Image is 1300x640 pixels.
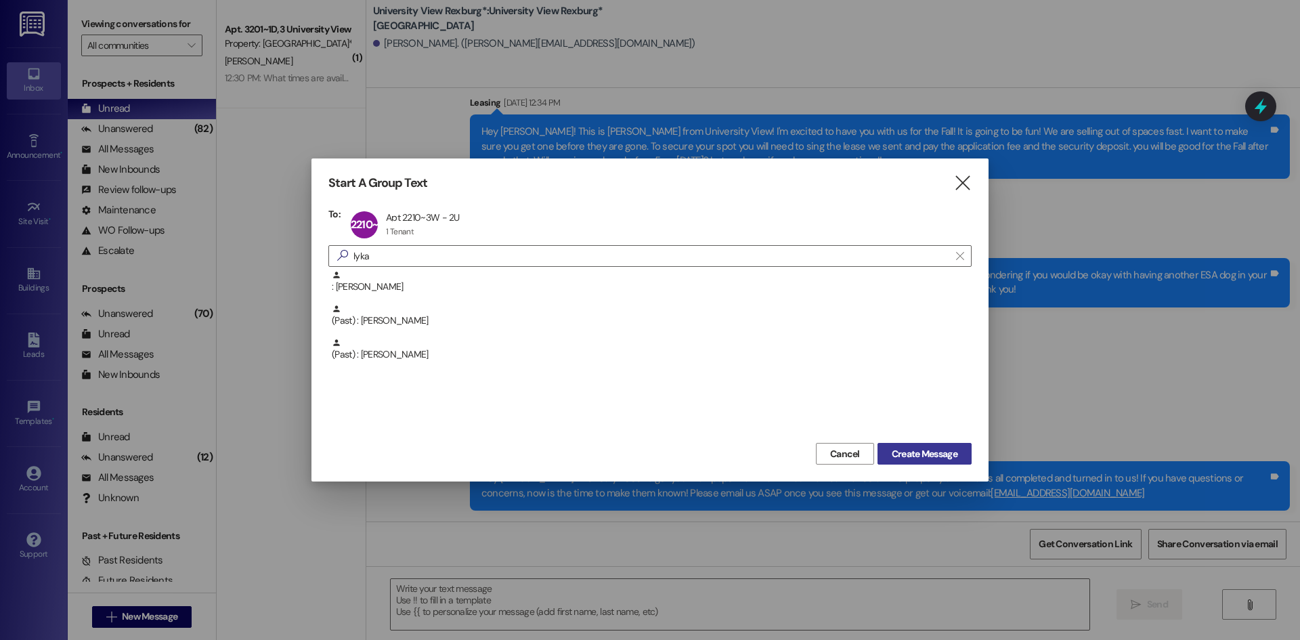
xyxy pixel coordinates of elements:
div: (Past) : [PERSON_NAME] [332,338,972,362]
button: Clear text [949,246,971,266]
h3: To: [328,208,341,220]
span: 2210~3W [351,217,393,232]
button: Cancel [816,443,874,465]
h3: Start A Group Text [328,175,427,191]
i:  [332,249,353,263]
i:  [953,176,972,190]
span: Cancel [830,447,860,461]
div: 1 Tenant [386,226,414,237]
span: Create Message [892,447,957,461]
input: Search for any contact or apartment [353,247,949,265]
div: (Past) : [PERSON_NAME] [328,304,972,338]
div: Apt 2210~3W - 2U [386,211,460,223]
button: Create Message [877,443,972,465]
div: : [PERSON_NAME] [328,270,972,304]
div: (Past) : [PERSON_NAME] [328,338,972,372]
div: (Past) : [PERSON_NAME] [332,304,972,328]
div: : [PERSON_NAME] [332,270,972,294]
i:  [956,251,963,261]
